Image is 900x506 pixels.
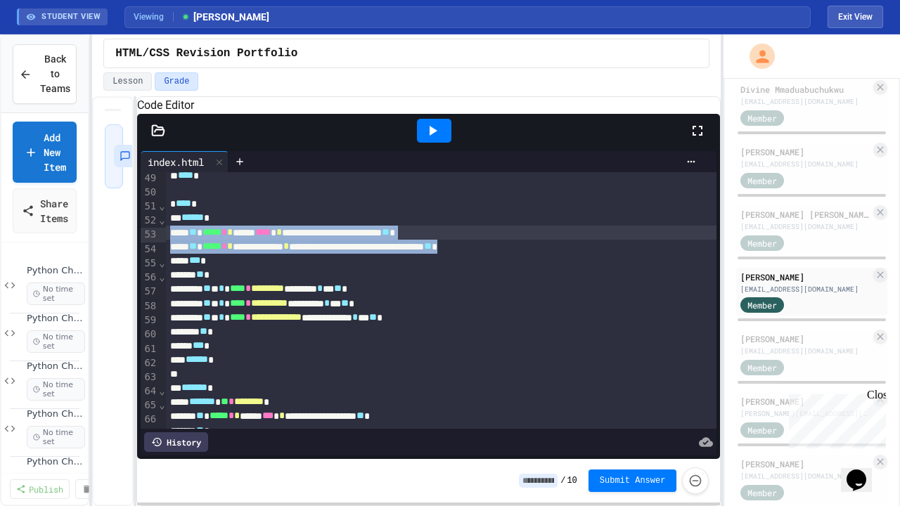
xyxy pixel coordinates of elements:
[27,426,85,448] span: No time set
[27,313,85,325] span: Python Challenges Ib
[155,72,198,91] button: Grade
[141,155,211,169] div: index.html
[158,271,165,283] span: Fold line
[141,299,158,313] div: 58
[783,389,886,448] iframe: chat widget
[13,188,77,233] a: Share Items
[141,285,158,299] div: 57
[747,486,777,499] span: Member
[141,200,158,214] div: 51
[141,186,158,200] div: 50
[740,159,870,169] div: [EMAIL_ADDRESS][DOMAIN_NAME]
[27,361,85,372] span: Python Challenges Ic
[158,257,165,268] span: Fold line
[141,413,158,427] div: 66
[141,327,158,342] div: 60
[27,378,85,401] span: No time set
[740,208,870,221] div: [PERSON_NAME] [PERSON_NAME]
[141,384,158,398] div: 64
[740,458,870,470] div: [PERSON_NAME]
[828,6,883,28] button: Exit student view
[27,456,85,468] span: Python Challenges IIb
[141,313,158,327] div: 59
[682,467,709,494] button: Force resubmission of student's answer (Admin only)
[567,475,577,486] span: 10
[158,385,165,396] span: Fold line
[27,265,85,277] span: Python Challenges I
[41,11,101,23] span: STUDENT VIEW
[747,424,777,436] span: Member
[75,479,130,499] a: Delete
[141,370,158,384] div: 63
[141,228,158,242] div: 53
[141,151,229,172] div: index.html
[740,346,870,356] div: [EMAIL_ADDRESS][DOMAIN_NAME]
[13,44,77,104] button: Back to Teams
[747,299,777,311] span: Member
[589,469,677,492] button: Submit Answer
[740,83,870,96] div: Divine Mmaduabuchukwu
[747,112,777,124] span: Member
[158,399,165,410] span: Fold line
[740,271,870,283] div: [PERSON_NAME]
[740,408,870,419] div: [PERSON_NAME][EMAIL_ADDRESS][DOMAIN_NAME]
[740,145,870,158] div: [PERSON_NAME]
[740,284,870,294] div: [EMAIL_ADDRESS][DOMAIN_NAME]
[6,6,97,89] div: Chat with us now!Close
[747,237,777,249] span: Member
[27,330,85,353] span: No time set
[137,97,720,114] h6: Code Editor
[560,475,565,486] span: /
[141,271,158,285] div: 56
[27,283,85,305] span: No time set
[735,40,778,72] div: My Account
[141,398,158,413] div: 65
[134,11,174,23] span: Viewing
[158,428,165,439] span: Fold line
[141,356,158,370] div: 62
[747,174,777,187] span: Member
[10,479,70,499] a: Publish
[841,450,886,492] iframe: chat widget
[103,72,152,91] button: Lesson
[740,96,870,107] div: [EMAIL_ADDRESS][DOMAIN_NAME]
[141,427,158,441] div: 67
[141,342,158,356] div: 61
[13,122,77,183] a: Add New Item
[740,395,870,408] div: [PERSON_NAME]
[158,214,165,226] span: Fold line
[600,475,666,486] span: Submit Answer
[740,332,870,345] div: [PERSON_NAME]
[141,171,158,186] div: 49
[141,214,158,228] div: 52
[141,242,158,257] div: 54
[27,408,85,420] span: Python Challenges II
[181,10,269,25] span: [PERSON_NAME]
[40,52,70,96] span: Back to Teams
[141,257,158,271] div: 55
[144,432,208,452] div: History
[740,471,870,481] div: [EMAIL_ADDRESS][DOMAIN_NAME]
[740,221,870,232] div: [EMAIL_ADDRESS][DOMAIN_NAME]
[747,361,777,374] span: Member
[158,200,165,212] span: Fold line
[115,45,297,62] span: HTML/CSS Revision Portfolio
